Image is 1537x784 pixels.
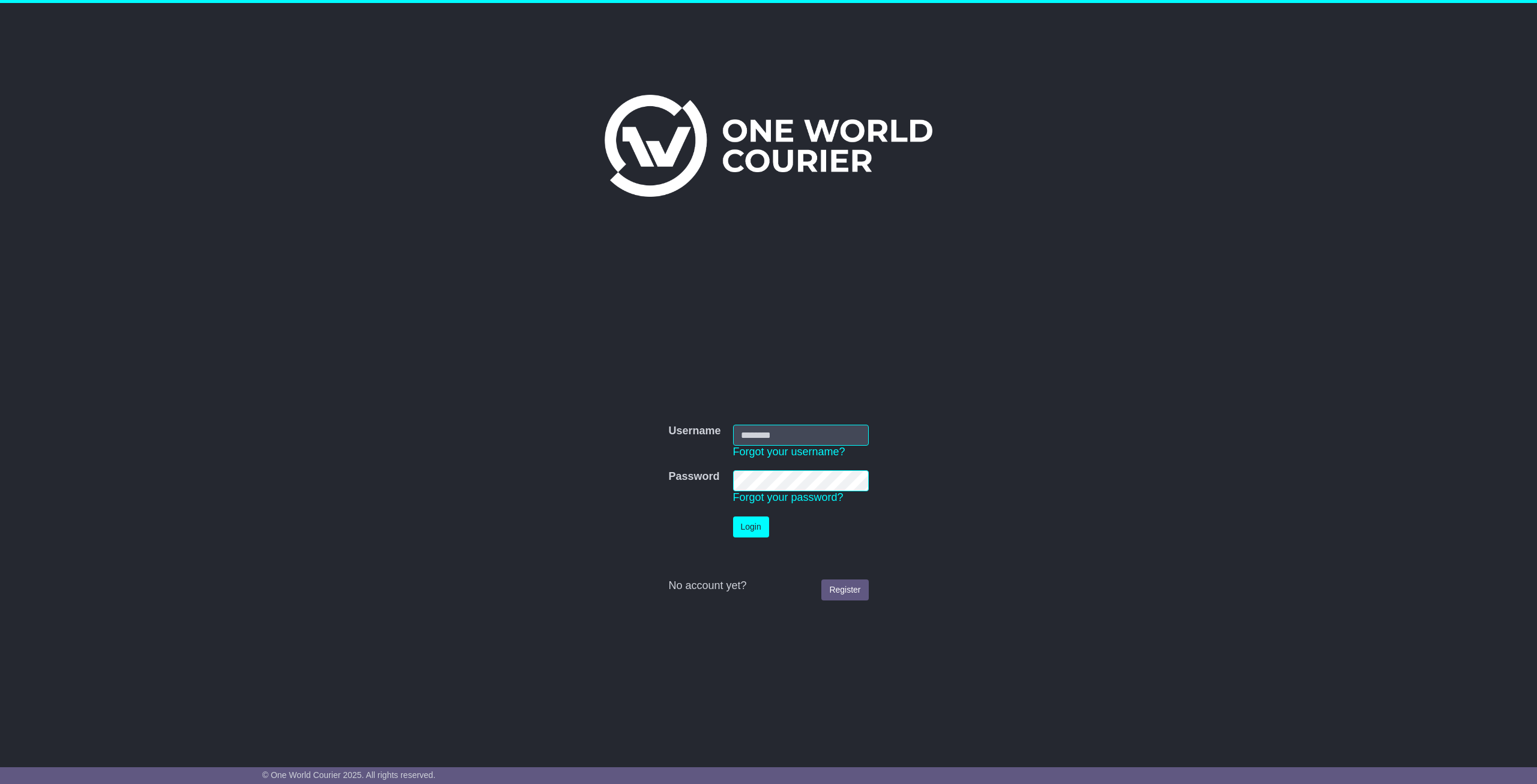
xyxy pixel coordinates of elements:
[733,491,844,503] a: Forgot your password?
[262,770,436,780] span: © One World Courier 2025. All rights reserved.
[605,95,932,197] img: One World
[668,425,720,438] label: Username
[733,446,845,458] a: Forgot your username?
[821,579,868,600] a: Register
[733,516,769,537] button: Login
[668,579,868,593] div: No account yet?
[668,470,719,483] label: Password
